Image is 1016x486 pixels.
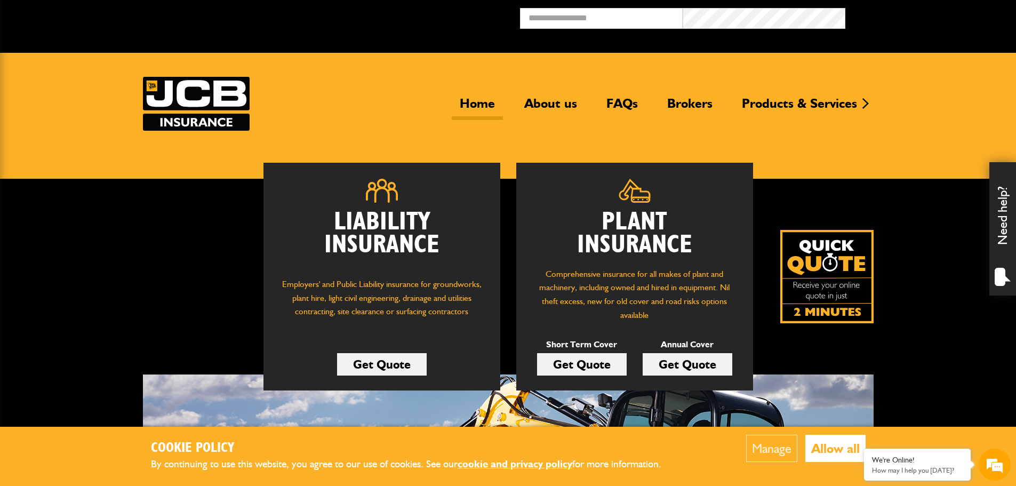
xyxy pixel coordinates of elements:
[780,230,874,323] img: Quick Quote
[734,95,865,120] a: Products & Services
[151,440,679,457] h2: Cookie Policy
[458,458,572,470] a: cookie and privacy policy
[746,435,797,462] button: Manage
[537,338,627,352] p: Short Term Cover
[516,95,585,120] a: About us
[780,230,874,323] a: Get your insurance quote isn just 2-minutes
[643,353,732,376] a: Get Quote
[279,211,484,267] h2: Liability Insurance
[872,466,963,474] p: How may I help you today?
[537,353,627,376] a: Get Quote
[279,277,484,329] p: Employers' and Public Liability insurance for groundworks, plant hire, light civil engineering, d...
[151,456,679,473] p: By continuing to use this website, you agree to our use of cookies. See our for more information.
[532,267,737,322] p: Comprehensive insurance for all makes of plant and machinery, including owned and hired in equipm...
[143,77,250,131] a: JCB Insurance Services
[452,95,503,120] a: Home
[989,162,1016,296] div: Need help?
[532,211,737,257] h2: Plant Insurance
[143,77,250,131] img: JCB Insurance Services logo
[337,353,427,376] a: Get Quote
[643,338,732,352] p: Annual Cover
[845,8,1008,25] button: Broker Login
[805,435,866,462] button: Allow all
[872,456,963,465] div: We're Online!
[598,95,646,120] a: FAQs
[659,95,721,120] a: Brokers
